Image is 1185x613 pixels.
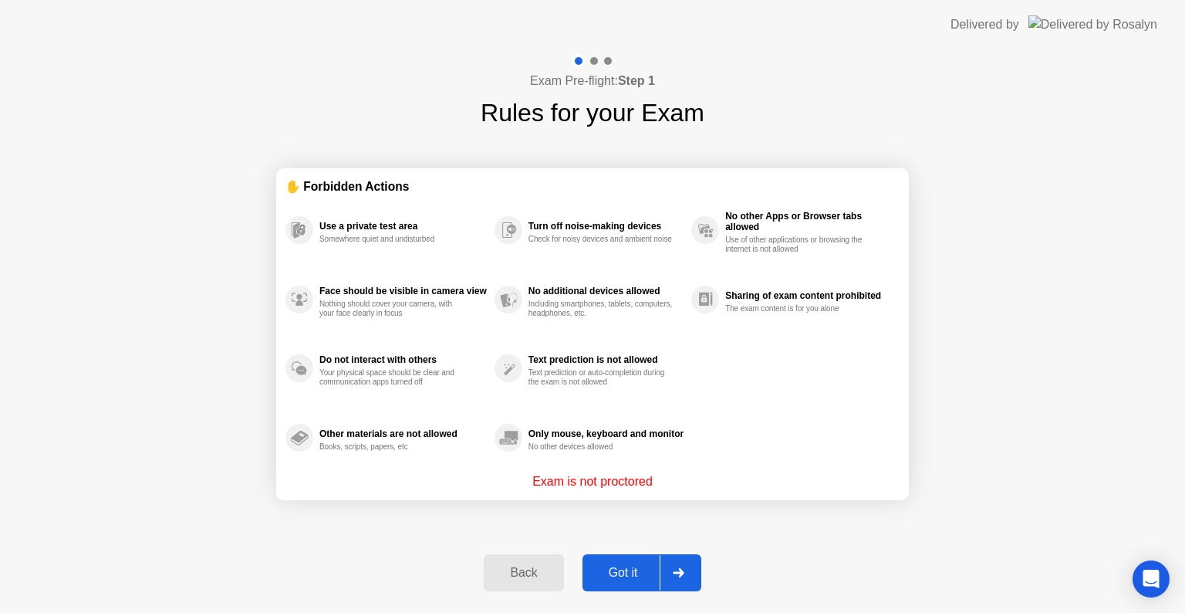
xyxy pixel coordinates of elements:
div: No additional devices allowed [528,286,684,296]
b: Step 1 [618,74,655,87]
div: Check for noisy devices and ambient noise [528,235,674,244]
div: Your physical space should be clear and communication apps turned off [319,368,465,387]
div: Use a private test area [319,221,487,232]
div: Somewhere quiet and undisturbed [319,235,465,244]
p: Exam is not proctored [532,472,653,491]
div: Books, scripts, papers, etc [319,442,465,452]
div: The exam content is for you alone [725,304,871,313]
div: Nothing should cover your camera, with your face clearly in focus [319,300,465,318]
div: Text prediction is not allowed [528,354,684,365]
button: Back [484,554,563,591]
div: Do not interact with others [319,354,487,365]
div: Open Intercom Messenger [1133,561,1170,598]
div: Got it [587,566,660,580]
div: Other materials are not allowed [319,428,487,439]
div: No other devices allowed [528,442,674,452]
button: Got it [582,554,701,591]
div: No other Apps or Browser tabs allowed [725,211,892,232]
div: Turn off noise-making devices [528,221,684,232]
div: ✋ Forbidden Actions [285,178,900,195]
h4: Exam Pre-flight: [530,72,655,90]
img: Delivered by Rosalyn [1028,15,1157,33]
div: Delivered by [950,15,1019,34]
div: Back [488,566,559,580]
h1: Rules for your Exam [481,94,704,131]
div: Use of other applications or browsing the internet is not allowed [725,235,871,254]
div: Text prediction or auto-completion during the exam is not allowed [528,368,674,387]
div: Including smartphones, tablets, computers, headphones, etc. [528,300,674,318]
div: Only mouse, keyboard and monitor [528,428,684,439]
div: Face should be visible in camera view [319,286,487,296]
div: Sharing of exam content prohibited [725,290,892,301]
